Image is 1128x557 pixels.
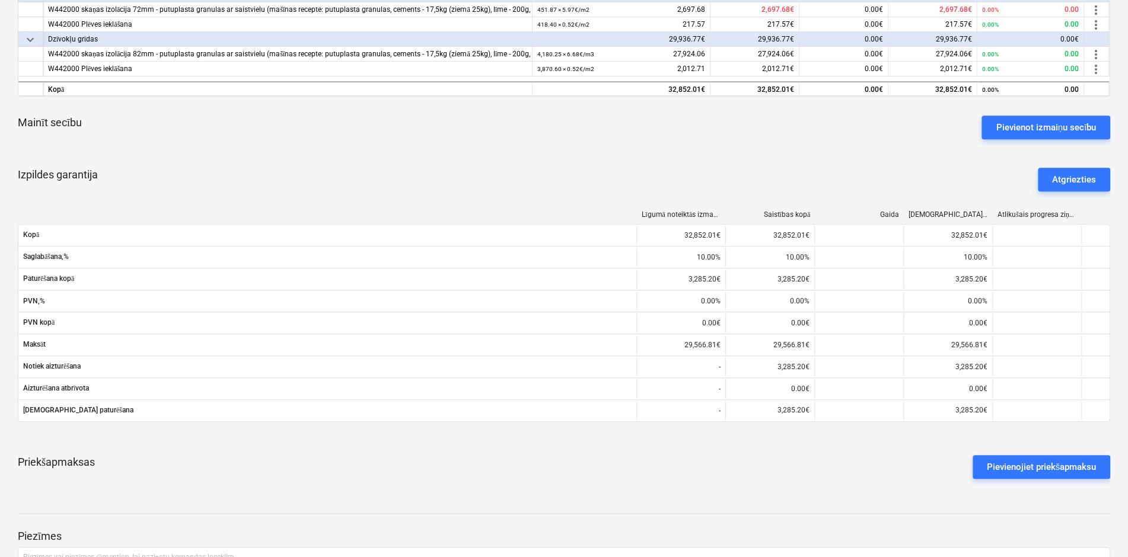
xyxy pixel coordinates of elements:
[799,81,888,96] div: 0.00€
[982,116,1110,139] button: Pievienot izmaiņu secību
[903,313,992,332] div: 0.00€
[1069,500,1128,557] iframe: Chat Widget
[636,357,725,376] div: -
[998,210,1077,219] div: Atlikušais progresa ziņojums
[533,81,710,96] div: 32,852.01€
[23,362,632,371] span: Notiek aizturēšana
[903,226,992,245] div: 32,852.01€
[973,455,1111,479] button: Pievienojiet priekšapmaksu
[23,318,632,327] span: PVN kopā
[636,248,725,267] div: 10.00%
[18,529,1110,543] p: Piezīmes
[903,335,992,354] div: 29,566.81€
[23,406,632,415] span: [DEMOGRAPHIC_DATA] paturēšana
[865,50,883,58] span: 0.00€
[799,32,888,47] div: 0.00€
[537,62,705,76] div: 2,012.71
[48,47,527,62] div: W442000 skaņas izolācija 82mm - putuplasta granulas ar saistvielu (mašīnas recepte: putuplasta gr...
[636,292,725,310] div: 0.00%
[23,297,632,305] span: PVN,%
[636,226,725,245] div: 32,852.01€
[903,270,992,289] div: 3,285.20€
[725,335,814,354] div: 29,566.81€
[48,2,527,17] div: W442000 skaņas izolācija 72mm - putuplasta granulas ar saistvielu (mašīnas recepte: putuplasta gr...
[1089,18,1103,32] span: more_vert
[982,17,1079,32] div: 0.00
[761,5,794,14] span: 2,697.68€
[1089,47,1103,62] span: more_vert
[982,2,1079,17] div: 0.00
[996,120,1096,135] div: Pievienot izmaiņu secību
[909,210,988,219] div: [DEMOGRAPHIC_DATA] izmaksas
[537,7,590,13] small: 451.87 × 5.97€ / m2
[725,379,814,398] div: 0.00€
[977,32,1084,47] div: 0.00€
[987,459,1097,475] div: Pievienojiet priekšapmaksu
[865,20,883,28] span: 0.00€
[537,51,594,57] small: 4,180.25 × 6.68€ / m3
[903,357,992,376] div: 3,285.20€
[725,226,814,245] div: 32,852.01€
[636,401,725,420] div: -
[1089,62,1103,76] span: more_vert
[710,81,799,96] div: 32,852.01€
[982,51,999,57] small: 0.00%
[1052,172,1096,187] div: Atgriezties
[888,32,977,47] div: 29,936.77€
[48,17,527,32] div: W442000 Plēves ieklāšana
[23,274,632,283] span: Paturēšana kopā
[725,357,814,376] div: 3,285.20€
[23,384,632,393] span: Aizturēšana atbrīvota
[18,116,82,130] p: Mainīt secību
[731,210,810,219] div: Saistības kopā
[18,168,98,191] p: Izpildes garantija
[982,62,1079,76] div: 0.00
[710,32,799,47] div: 29,936.77€
[945,20,972,28] span: 217.57€
[762,65,794,73] span: 2,012.71€
[18,455,95,479] p: Priekšapmaksas
[533,32,710,47] div: 29,936.77€
[903,292,992,310] div: 0.00%
[903,248,992,267] div: 10.00%
[642,210,721,219] div: Līgumā noteiktās izmaksas
[903,379,992,398] div: 0.00€
[936,50,972,58] span: 27,924.06€
[725,313,814,332] div: 0.00€
[982,66,999,72] small: 0.00%
[767,20,794,28] span: 217.57€
[865,65,883,73] span: 0.00€
[725,292,814,310] div: 0.00%
[982,21,999,28] small: 0.00%
[23,33,37,47] span: keyboard_arrow_down
[537,47,705,62] div: 27,924.06
[982,82,1079,97] div: 0.00
[888,81,977,96] div: 32,852.01€
[23,231,632,239] span: Kopā
[758,50,794,58] span: 27,924.06€
[636,379,725,398] div: -
[537,66,594,72] small: 3,870.60 × 0.52€ / m2
[820,210,899,219] div: Gaida
[636,335,725,354] div: 29,566.81€
[1089,3,1103,17] span: more_vert
[982,47,1079,62] div: 0.00
[865,5,883,14] span: 0.00€
[778,405,810,415] p: 3,285.20€
[636,313,725,332] div: 0.00€
[955,405,987,415] p: 3,285.20€
[982,87,999,93] small: 0.00%
[982,7,999,13] small: 0.00%
[636,270,725,289] div: 3,285.20€
[725,270,814,289] div: 3,285.20€
[23,252,632,261] span: Saglabāšana,%
[537,17,705,32] div: 217.57
[43,81,533,96] div: Kopā
[725,248,814,267] div: 10.00%
[537,2,705,17] div: 2,697.68
[537,21,590,28] small: 418.40 × 0.52€ / m2
[939,5,972,14] span: 2,697.68€
[23,340,632,349] span: Maksāt
[940,65,972,73] span: 2,012.71€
